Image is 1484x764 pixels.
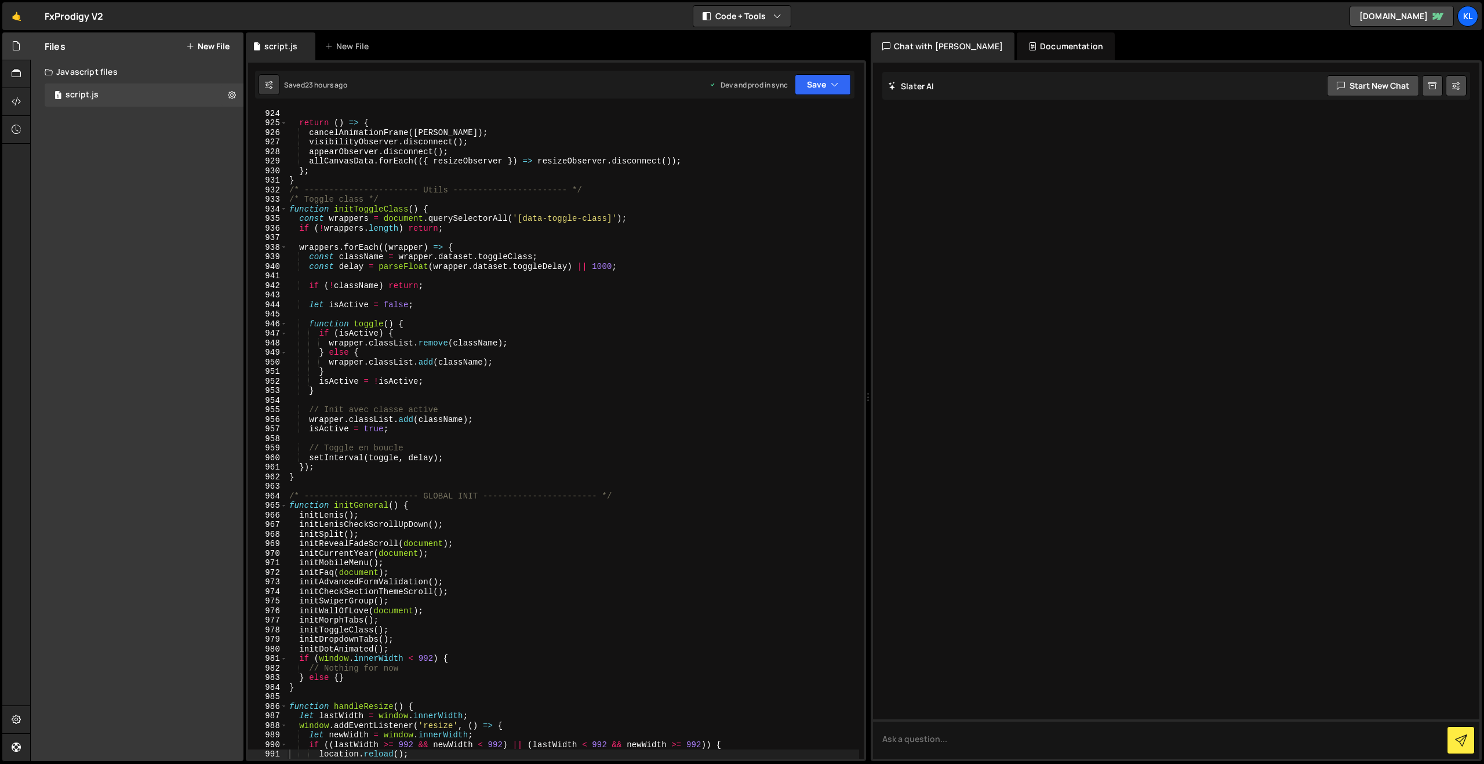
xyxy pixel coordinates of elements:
div: 961 [248,463,288,472]
div: Saved [284,80,347,90]
div: New File [325,41,373,52]
div: 991 [248,750,288,759]
div: 969 [248,539,288,549]
div: 927 [248,137,288,147]
button: New File [186,42,230,51]
div: 951 [248,367,288,377]
div: 987 [248,711,288,721]
div: 932 [248,185,288,195]
div: FxProdigy V2 [45,9,103,23]
div: 17221/47649.js [45,83,243,107]
span: 1 [54,92,61,101]
a: [DOMAIN_NAME] [1350,6,1454,27]
div: 928 [248,147,288,157]
div: 953 [248,386,288,396]
div: 979 [248,635,288,645]
div: 924 [248,109,288,119]
div: 970 [248,549,288,559]
div: Chat with [PERSON_NAME] [871,32,1014,60]
div: 935 [248,214,288,224]
div: 973 [248,577,288,587]
button: Start new chat [1327,75,1419,96]
div: 925 [248,118,288,128]
div: 939 [248,252,288,262]
div: 941 [248,271,288,281]
div: 946 [248,319,288,329]
div: 955 [248,405,288,415]
div: 948 [248,339,288,348]
button: Code + Tools [693,6,791,27]
div: script.js [66,90,99,100]
div: 949 [248,348,288,358]
div: 986 [248,702,288,712]
div: 943 [248,290,288,300]
div: 964 [248,492,288,501]
div: Dev and prod in sync [709,80,788,90]
div: 974 [248,587,288,597]
a: 🤙 [2,2,31,30]
a: Kl [1457,6,1478,27]
div: 966 [248,511,288,521]
div: 965 [248,501,288,511]
div: 972 [248,568,288,578]
div: 929 [248,157,288,166]
div: 962 [248,472,288,482]
div: script.js [264,41,297,52]
div: Javascript files [31,60,243,83]
div: Documentation [1017,32,1115,60]
div: 989 [248,730,288,740]
div: 938 [248,243,288,253]
div: 931 [248,176,288,185]
div: 985 [248,692,288,702]
div: 933 [248,195,288,205]
div: 942 [248,281,288,291]
div: 23 hours ago [305,80,347,90]
div: 960 [248,453,288,463]
div: 926 [248,128,288,138]
button: Save [795,74,851,95]
div: 968 [248,530,288,540]
div: 963 [248,482,288,492]
div: 934 [248,205,288,214]
div: 945 [248,310,288,319]
div: 990 [248,740,288,750]
div: 944 [248,300,288,310]
div: 940 [248,262,288,272]
div: 952 [248,377,288,387]
div: 954 [248,396,288,406]
div: 958 [248,434,288,444]
div: 988 [248,721,288,731]
div: 956 [248,415,288,425]
div: 983 [248,673,288,683]
div: 957 [248,424,288,434]
div: 978 [248,625,288,635]
div: 959 [248,443,288,453]
div: 984 [248,683,288,693]
div: 981 [248,654,288,664]
div: 975 [248,596,288,606]
div: 982 [248,664,288,674]
h2: Files [45,40,66,53]
div: 967 [248,520,288,530]
div: 936 [248,224,288,234]
div: 930 [248,166,288,176]
div: 980 [248,645,288,654]
div: 977 [248,616,288,625]
div: 937 [248,233,288,243]
div: 950 [248,358,288,368]
h2: Slater AI [888,81,934,92]
div: 947 [248,329,288,339]
div: 976 [248,606,288,616]
div: 971 [248,558,288,568]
